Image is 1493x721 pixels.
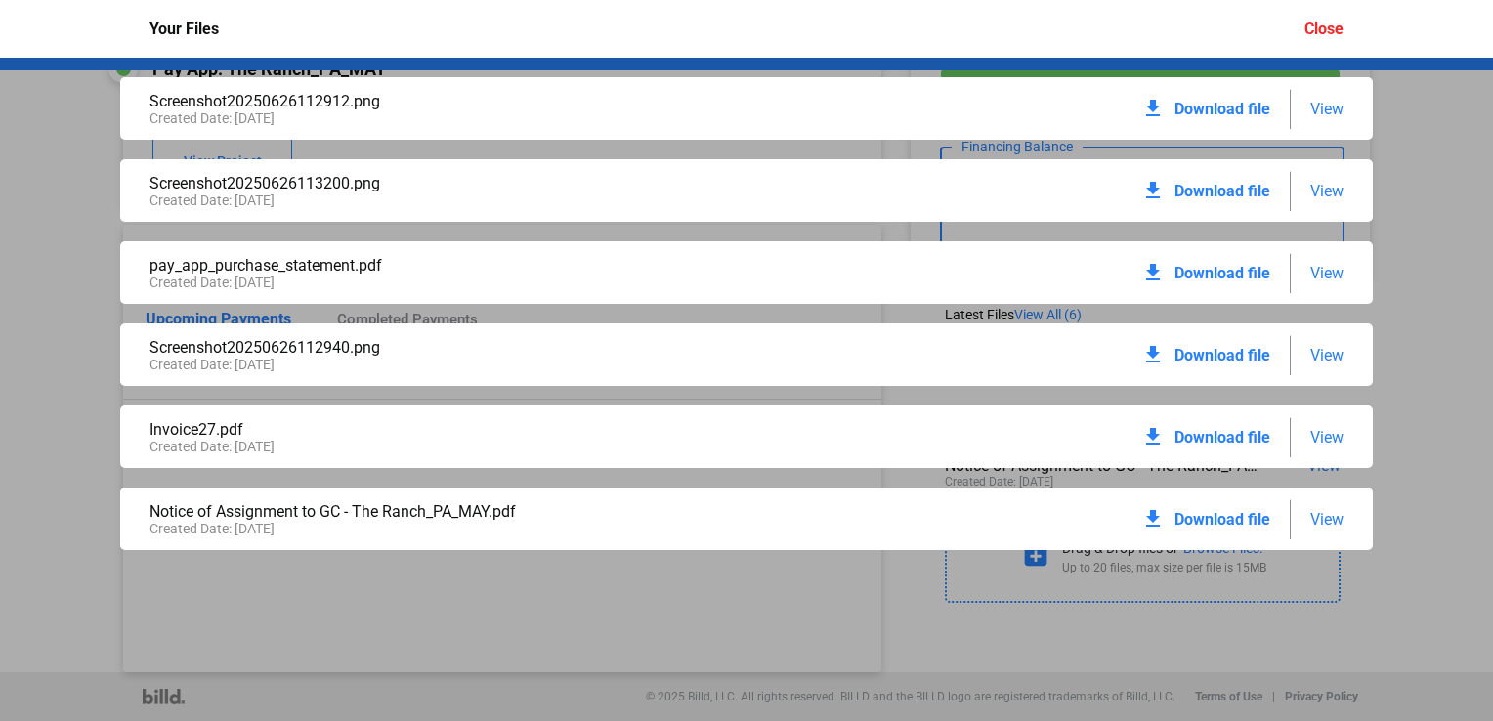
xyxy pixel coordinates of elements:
[149,439,746,454] div: Created Date: [DATE]
[149,338,746,357] div: Screenshot20250626112940.png
[1174,510,1270,529] span: Download file
[149,357,746,372] div: Created Date: [DATE]
[149,174,746,192] div: Screenshot20250626113200.png
[149,521,746,536] div: Created Date: [DATE]
[149,256,746,275] div: pay_app_purchase_statement.pdf
[1141,343,1165,366] mat-icon: download
[1310,346,1344,364] span: View
[149,275,746,290] div: Created Date: [DATE]
[1174,182,1270,200] span: Download file
[1141,97,1165,120] mat-icon: download
[149,20,219,38] div: Your Files
[1141,507,1165,530] mat-icon: download
[1310,182,1344,200] span: View
[1174,100,1270,118] span: Download file
[1141,179,1165,202] mat-icon: download
[1310,428,1344,446] span: View
[149,192,746,208] div: Created Date: [DATE]
[1174,346,1270,364] span: Download file
[149,502,746,521] div: Notice of Assignment to GC - The Ranch_PA_MAY.pdf
[149,420,746,439] div: Invoice27.pdf
[1304,20,1344,38] div: Close
[1310,100,1344,118] span: View
[1141,261,1165,284] mat-icon: download
[1174,428,1270,446] span: Download file
[1141,425,1165,448] mat-icon: download
[149,92,746,110] div: Screenshot20250626112912.png
[1174,264,1270,282] span: Download file
[1310,510,1344,529] span: View
[149,110,746,126] div: Created Date: [DATE]
[1310,264,1344,282] span: View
